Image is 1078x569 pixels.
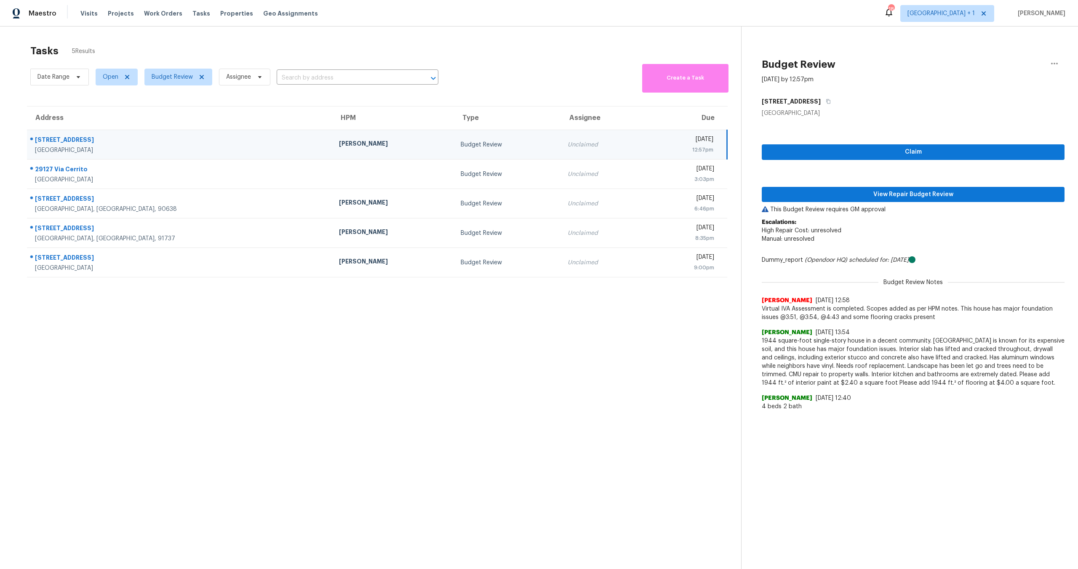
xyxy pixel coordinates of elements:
span: Projects [108,9,134,18]
span: Maestro [29,9,56,18]
div: 29127 Via Cerrito [35,165,326,175]
th: HPM [332,106,454,130]
div: Unclaimed [568,141,640,149]
span: 5 Results [72,47,95,56]
button: Claim [762,144,1065,160]
span: [DATE] 12:58 [816,298,850,303]
div: [GEOGRAPHIC_DATA] [762,109,1065,117]
div: [PERSON_NAME] [339,228,447,238]
div: Unclaimed [568,258,640,267]
p: This Budget Review requires GM approval [762,205,1065,214]
span: Manual: unresolved [762,236,814,242]
div: 8:35pm [653,234,714,242]
div: 3:03pm [653,175,714,183]
div: Unclaimed [568,229,640,237]
div: Budget Review [461,258,554,267]
span: Claim [768,147,1058,157]
span: 1944 square-foot single-story house in a decent community. [GEOGRAPHIC_DATA] is known for its exp... [762,337,1065,387]
span: 4 beds 2 bath [762,402,1065,411]
span: [DATE] 13:54 [816,330,850,335]
button: Create a Task [642,64,728,93]
div: [DATE] by 12:57pm [762,75,814,84]
th: Due [646,106,727,130]
div: Budget Review [461,229,554,237]
div: [STREET_ADDRESS] [35,136,326,146]
span: Geo Assignments [263,9,318,18]
div: [STREET_ADDRESS] [35,224,326,234]
span: [DATE] 12:40 [816,395,851,401]
h2: Tasks [30,47,59,55]
div: [STREET_ADDRESS] [35,253,326,264]
div: [DATE] [653,135,713,146]
th: Assignee [561,106,646,130]
span: Create a Task [646,73,724,83]
div: [DATE] [653,223,714,234]
h5: [STREET_ADDRESS] [762,97,821,106]
span: [PERSON_NAME] [762,328,812,337]
div: [STREET_ADDRESS] [35,194,326,205]
span: [PERSON_NAME] [762,296,812,305]
span: Virtual IVA Assessment is completed. Scopes added as per HPM notes. This house has major foundati... [762,305,1065,322]
div: Budget Review [461,170,554,178]
div: [DATE] [653,165,714,175]
span: High Repair Cost: unresolved [762,228,841,234]
input: Search by address [277,72,415,85]
div: [PERSON_NAME] [339,198,447,209]
span: Work Orders [144,9,182,18]
div: [GEOGRAPHIC_DATA] [35,146,326,154]
div: Budget Review [461,141,554,149]
div: [PERSON_NAME] [339,139,447,150]
span: Properties [220,9,253,18]
span: Date Range [37,73,69,81]
div: [DATE] [653,194,714,205]
span: Tasks [192,11,210,16]
div: Unclaimed [568,199,640,208]
div: 6:46pm [653,205,714,213]
div: [GEOGRAPHIC_DATA] [35,264,326,272]
div: [GEOGRAPHIC_DATA], [GEOGRAPHIC_DATA], 90638 [35,205,326,213]
th: Type [454,106,561,130]
button: View Repair Budget Review [762,187,1065,202]
div: Budget Review [461,199,554,208]
span: View Repair Budget Review [768,189,1058,200]
div: Dummy_report [762,256,1065,264]
b: Escalations: [762,219,796,225]
div: Unclaimed [568,170,640,178]
button: Copy Address [821,94,832,109]
span: Open [103,73,118,81]
span: Budget Review Notes [878,278,948,287]
div: 18 [888,5,894,13]
span: Visits [80,9,98,18]
i: (Opendoor HQ) [805,257,847,263]
h2: Budget Review [762,60,835,69]
div: [GEOGRAPHIC_DATA] [35,175,326,184]
div: [GEOGRAPHIC_DATA], [GEOGRAPHIC_DATA], 91737 [35,234,326,243]
i: scheduled for: [DATE] [849,257,909,263]
div: [PERSON_NAME] [339,257,447,268]
div: 12:57pm [653,146,713,154]
th: Address [27,106,332,130]
span: [PERSON_NAME] [762,394,812,402]
span: [PERSON_NAME] [1014,9,1065,18]
button: Open [427,72,439,84]
span: [GEOGRAPHIC_DATA] + 1 [907,9,975,18]
span: Assignee [226,73,251,81]
div: [DATE] [653,253,714,263]
span: Budget Review [152,73,193,81]
div: 9:00pm [653,263,714,272]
